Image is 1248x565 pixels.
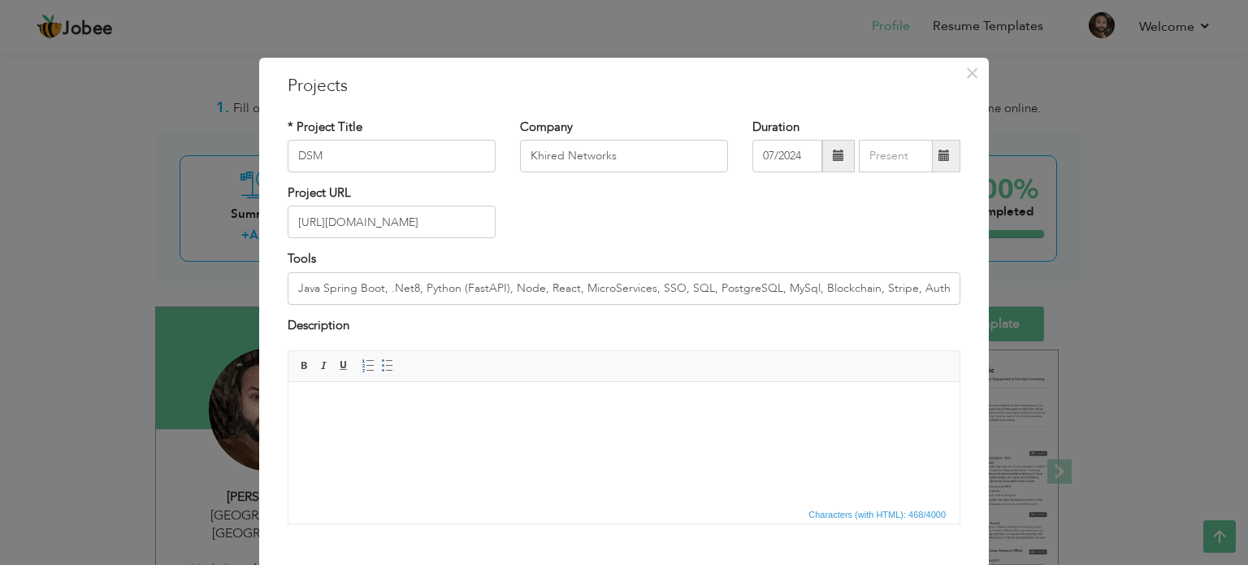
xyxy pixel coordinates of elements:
label: Duration [752,119,799,136]
label: Tools [288,250,316,267]
label: Project URL [288,185,351,202]
input: Present [859,140,933,172]
a: Underline [335,357,353,375]
h3: Projects [288,74,960,98]
a: Insert/Remove Numbered List [359,357,377,375]
button: Close [959,60,985,86]
a: Bold [296,357,314,375]
label: * Project Title [288,119,362,136]
iframe: Rich Text Editor, projectEditor [288,382,960,504]
a: Italic [315,357,333,375]
a: Insert/Remove Bulleted List [379,357,396,375]
div: Statistics [805,507,951,522]
span: × [965,59,979,88]
label: Description [288,317,349,334]
label: Company [520,119,573,136]
span: Characters (with HTML): 468/4000 [805,507,949,522]
input: From [752,140,822,172]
